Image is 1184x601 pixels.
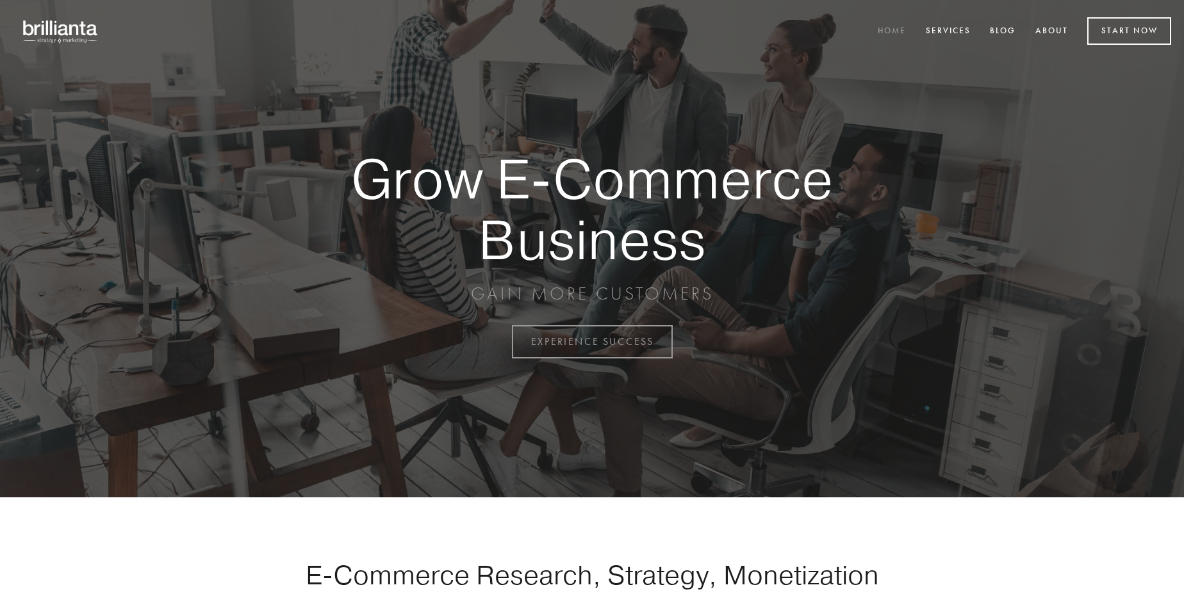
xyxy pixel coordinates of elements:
a: About [1027,21,1076,42]
a: EXPERIENCE SUCCESS [512,325,673,358]
strong: Grow E-Commerce Business [306,148,878,269]
a: Home [869,21,914,42]
a: Start Now [1087,17,1171,45]
p: GAIN MORE CUSTOMERS [306,282,878,305]
h1: E-Commerce Research, Strategy, Monetization [265,559,919,591]
a: Blog [982,21,1024,42]
a: Services [917,21,979,42]
img: brillianta - research, strategy, marketing [13,13,109,50]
